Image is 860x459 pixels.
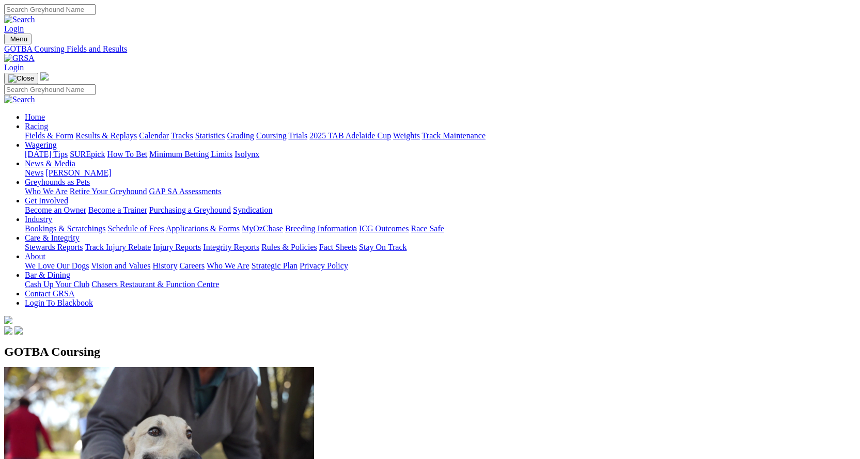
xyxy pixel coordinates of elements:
a: MyOzChase [242,224,283,233]
a: Who We Are [207,261,249,270]
input: Search [4,84,96,95]
a: Wagering [25,140,57,149]
img: Close [8,74,34,83]
a: Racing [25,122,48,131]
a: Breeding Information [285,224,357,233]
a: Home [25,113,45,121]
a: Industry [25,215,52,224]
a: Integrity Reports [203,243,259,251]
a: Greyhounds as Pets [25,178,90,186]
a: Stay On Track [359,243,406,251]
div: News & Media [25,168,856,178]
a: Statistics [195,131,225,140]
a: Retire Your Greyhound [70,187,147,196]
span: Menu [10,35,27,43]
a: Login [4,24,24,33]
a: Coursing [256,131,287,140]
a: Become a Trainer [88,205,147,214]
div: Care & Integrity [25,243,856,252]
span: GOTBA Coursing [4,345,100,358]
button: Toggle navigation [4,34,32,44]
div: About [25,261,856,271]
div: Wagering [25,150,856,159]
a: Syndication [233,205,272,214]
div: Get Involved [25,205,856,215]
a: Become an Owner [25,205,86,214]
a: Privacy Policy [300,261,348,270]
a: Track Maintenance [422,131,486,140]
a: Fact Sheets [319,243,357,251]
div: Racing [25,131,856,140]
a: Rules & Policies [261,243,317,251]
a: Strategic Plan [252,261,298,270]
a: Isolynx [234,150,259,159]
a: GAP SA Assessments [149,187,222,196]
img: logo-grsa-white.png [4,316,12,324]
a: History [152,261,177,270]
div: Greyhounds as Pets [25,187,856,196]
a: How To Bet [107,150,148,159]
img: logo-grsa-white.png [40,72,49,81]
a: Login To Blackbook [25,298,93,307]
a: Contact GRSA [25,289,74,298]
div: Industry [25,224,856,233]
a: Applications & Forms [166,224,240,233]
a: 2025 TAB Adelaide Cup [309,131,391,140]
a: Calendar [139,131,169,140]
img: Search [4,15,35,24]
a: Chasers Restaurant & Function Centre [91,280,219,289]
a: ICG Outcomes [359,224,409,233]
a: Minimum Betting Limits [149,150,232,159]
a: Stewards Reports [25,243,83,251]
img: GRSA [4,54,35,63]
a: Care & Integrity [25,233,80,242]
div: Bar & Dining [25,280,856,289]
a: Vision and Values [91,261,150,270]
a: [PERSON_NAME] [45,168,111,177]
a: Weights [393,131,420,140]
a: News & Media [25,159,75,168]
a: [DATE] Tips [25,150,68,159]
a: Tracks [171,131,193,140]
a: Race Safe [411,224,444,233]
input: Search [4,4,96,15]
img: Search [4,95,35,104]
button: Toggle navigation [4,73,38,84]
a: Cash Up Your Club [25,280,89,289]
a: GOTBA Coursing Fields and Results [4,44,856,54]
a: We Love Our Dogs [25,261,89,270]
a: Track Injury Rebate [85,243,151,251]
a: Schedule of Fees [107,224,164,233]
img: twitter.svg [14,326,23,335]
a: Purchasing a Greyhound [149,205,231,214]
a: Trials [288,131,307,140]
a: Get Involved [25,196,68,205]
img: facebook.svg [4,326,12,335]
a: SUREpick [70,150,105,159]
a: About [25,252,45,261]
a: Bar & Dining [25,271,70,279]
a: Injury Reports [153,243,201,251]
a: Who We Are [25,187,68,196]
a: Fields & Form [25,131,73,140]
a: Bookings & Scratchings [25,224,105,233]
a: News [25,168,43,177]
a: Login [4,63,24,72]
a: Careers [179,261,205,270]
a: Grading [227,131,254,140]
a: Results & Replays [75,131,137,140]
